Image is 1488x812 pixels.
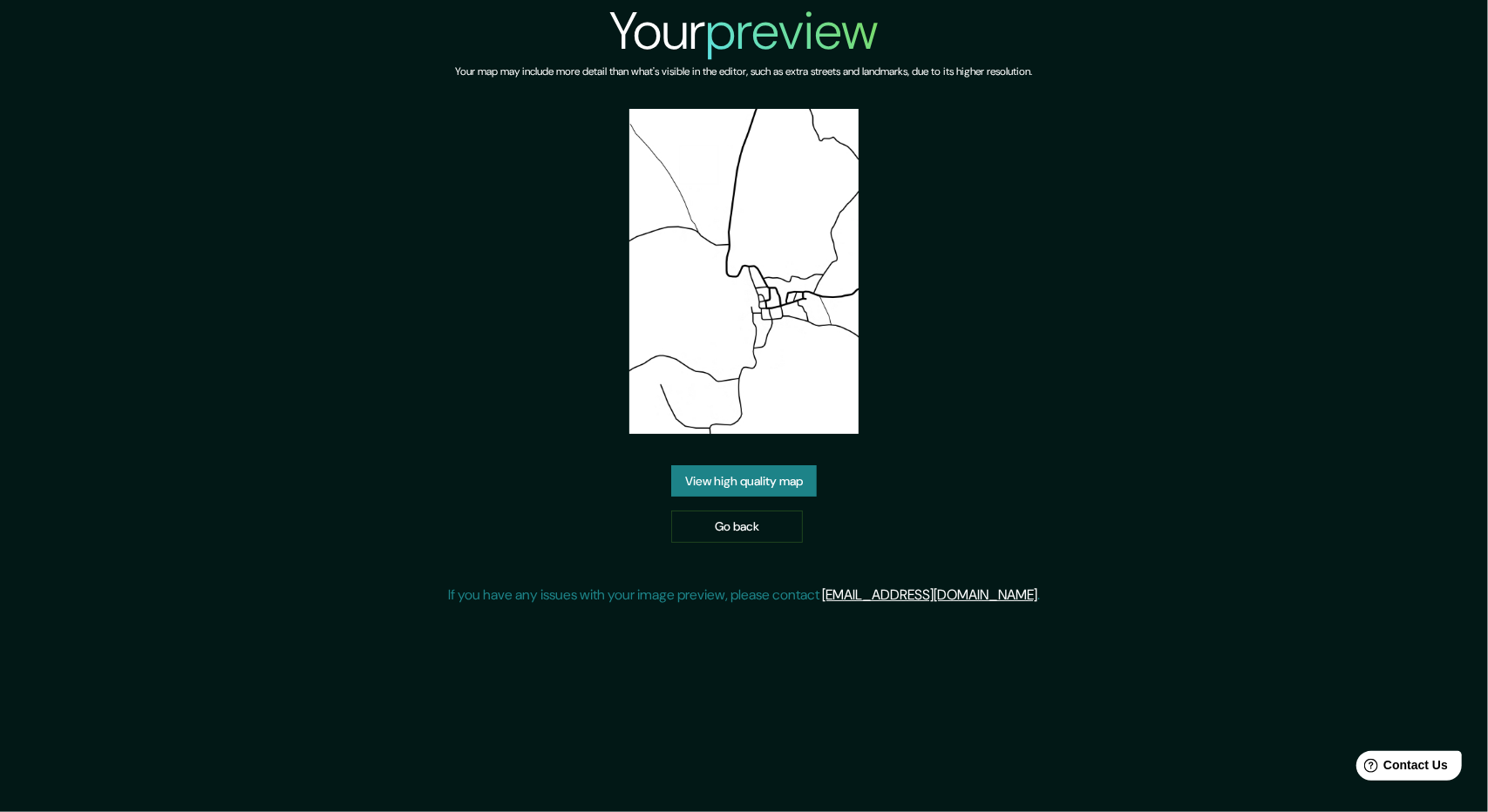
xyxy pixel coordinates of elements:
iframe: Help widget launcher [1333,744,1469,793]
a: Go back [671,511,803,543]
p: If you have any issues with your image preview, please contact . [448,585,1040,606]
h6: Your map may include more detail than what's visible in the editor, such as extra streets and lan... [456,63,1033,81]
a: [EMAIL_ADDRESS][DOMAIN_NAME] [822,585,1037,604]
img: created-map-preview [629,109,860,434]
a: View high quality map [671,465,817,497]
